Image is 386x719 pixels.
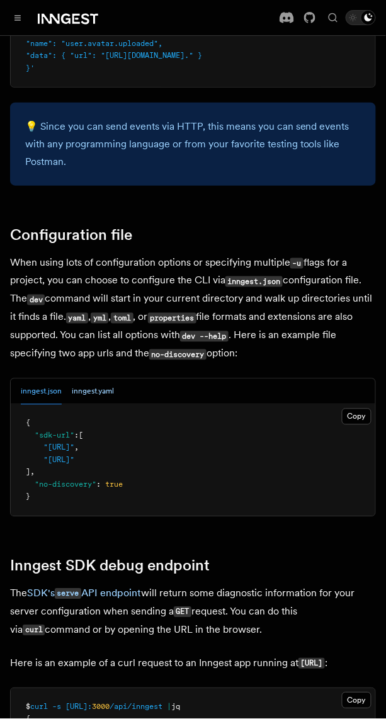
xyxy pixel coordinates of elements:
[10,585,376,640] p: The will return some diagnostic information for your server configuration when sending a request....
[30,468,35,477] span: ,
[21,379,62,405] button: inngest.json
[26,64,35,72] span: }'
[43,443,74,452] span: "[URL]"
[74,443,79,452] span: ,
[25,118,361,171] p: 💡 Since you can send events via HTTP, this means you can send events with any programming languag...
[72,379,114,405] button: inngest.yaml
[10,254,376,363] p: When using lots of configuration options or specifying multiple flags for a project, you can choo...
[26,39,162,48] span: "name": "user.avatar.uploaded",
[26,703,30,711] span: $
[10,557,210,575] a: Inngest SDK debug endpoint
[346,10,376,25] button: Toggle dark mode
[35,480,96,489] span: "no-discovery"
[26,51,202,60] span: "data": { "url": "[URL][DOMAIN_NAME]." }
[74,431,79,440] span: :
[92,703,110,711] span: 3000
[91,313,108,324] code: yml
[27,587,141,599] a: SDK'sserveAPI endpoint
[52,703,61,711] span: -s
[171,703,180,711] span: jq
[10,226,132,244] a: Configuration file
[174,607,191,618] code: GET
[79,431,83,440] span: [
[342,693,372,709] button: Copy
[148,313,196,324] code: properties
[35,431,74,440] span: "sdk-url"
[105,480,123,489] span: true
[10,655,376,673] p: Here is an example of a curl request to an Inngest app running at :
[27,295,45,305] code: dev
[326,10,341,25] button: Find something...
[167,703,171,711] span: |
[26,468,30,477] span: ]
[110,703,162,711] span: /api/inngest
[26,492,30,501] span: }
[342,409,372,425] button: Copy
[96,480,101,489] span: :
[30,703,48,711] span: curl
[26,419,30,427] span: {
[298,659,325,669] code: [URL]
[111,313,133,324] code: toml
[149,349,207,360] code: no-discovery
[180,331,229,342] code: dev --help
[23,625,45,636] code: curl
[43,456,74,465] span: "[URL]"
[65,703,92,711] span: [URL]:
[10,10,25,25] button: Toggle navigation
[290,258,304,269] code: -u
[66,313,88,324] code: yaml
[55,589,81,599] code: serve
[225,276,283,287] code: inngest.json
